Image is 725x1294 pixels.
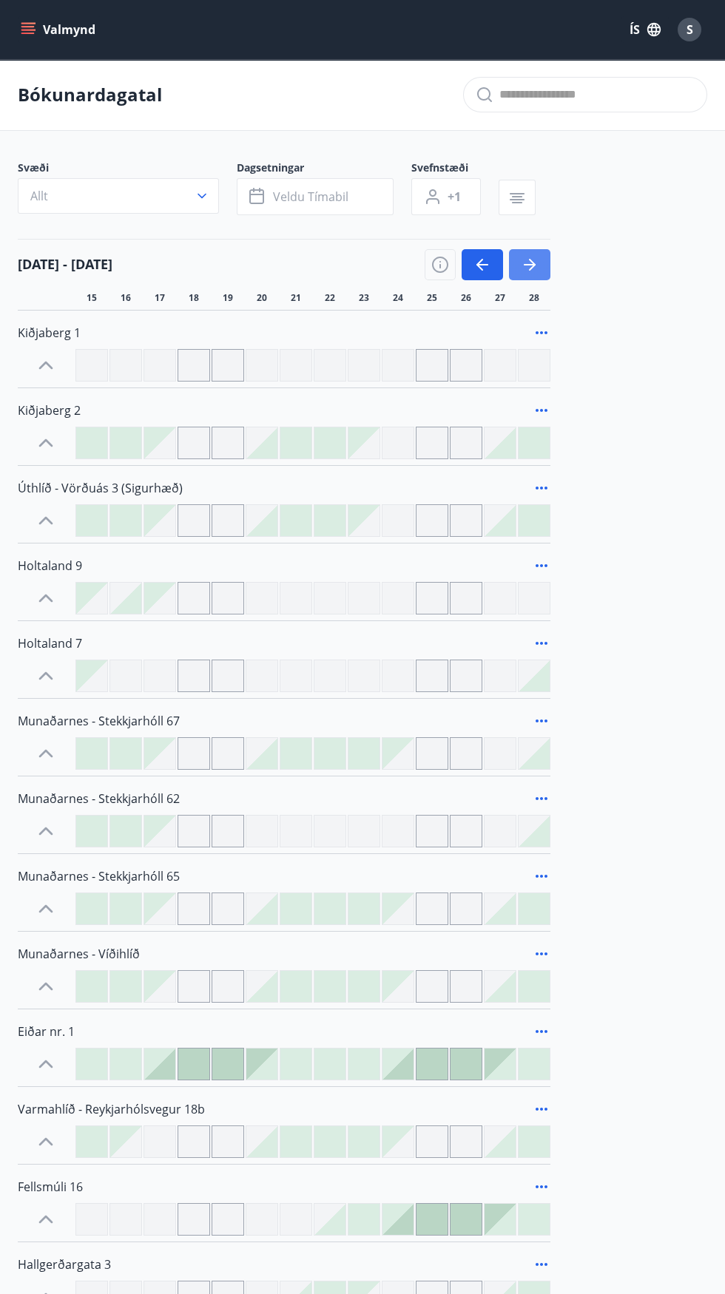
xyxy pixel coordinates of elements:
span: Svefnstæði [411,160,499,178]
button: menu [18,16,101,43]
span: 27 [495,292,505,304]
span: 26 [461,292,471,304]
span: Allt [30,188,48,204]
span: Dagsetningar [237,160,411,178]
span: 23 [359,292,369,304]
span: Fellsmúli 16 [18,1179,83,1195]
span: 18 [189,292,199,304]
span: +1 [448,189,461,205]
button: ÍS [621,16,669,43]
button: +1 [411,178,481,215]
span: 15 [87,292,97,304]
span: Munaðarnes - Stekkjarhóll 65 [18,868,180,884]
span: Varmahlíð - Reykjarhólsvegur 18b [18,1101,205,1117]
span: Eiðar nr. 1 [18,1023,75,1040]
button: Veldu tímabil [237,178,394,215]
span: Holtaland 9 [18,558,82,574]
span: 17 [155,292,165,304]
span: Kiðjaberg 1 [18,325,81,341]
span: Svæði [18,160,237,178]
h4: [DATE] - [DATE] [18,254,112,274]
span: Munaðarnes - Stekkjarhóll 62 [18,790,180,807]
span: 20 [257,292,267,304]
span: 19 [223,292,233,304]
span: 28 [529,292,539,304]
span: S [687,21,693,38]
button: S [672,12,707,47]
span: Munaðarnes - Víðihlíð [18,946,140,962]
span: Veldu tímabil [273,189,348,205]
span: Holtaland 7 [18,635,82,651]
span: Hallgerðargata 3 [18,1256,111,1273]
span: 21 [291,292,301,304]
span: Kiðjaberg 2 [18,402,81,419]
button: Allt [18,178,219,214]
span: Úthlíð - Vörðuás 3 (Sigurhæð) [18,480,183,496]
span: 22 [325,292,335,304]
span: 25 [427,292,437,304]
p: Bókunardagatal [18,82,162,107]
span: 24 [393,292,403,304]
span: Munaðarnes - Stekkjarhóll 67 [18,713,180,729]
span: 16 [121,292,131,304]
